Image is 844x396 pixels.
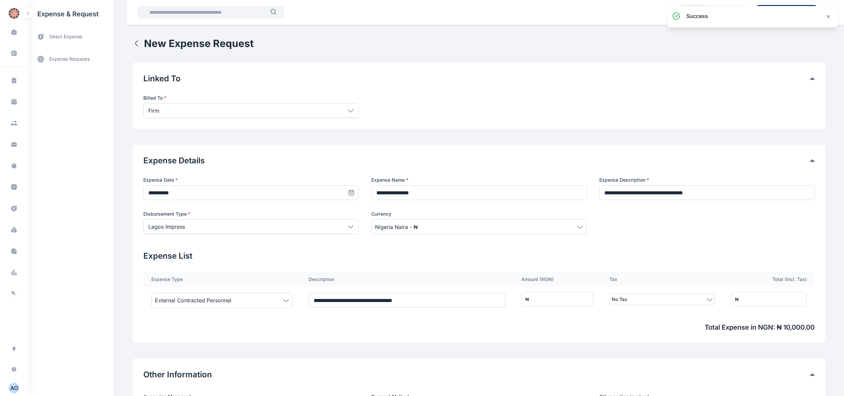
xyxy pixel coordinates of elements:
[601,272,723,287] th: Tax
[143,369,810,380] button: Other Information
[28,28,113,46] a: direct expense
[599,177,815,183] label: Expense Description
[143,369,815,380] div: Other Information
[143,73,815,84] div: Linked To
[371,177,587,183] label: Expense Name
[28,46,113,67] div: expense requests
[612,295,627,303] span: No Tax
[49,33,82,40] span: direct expense
[9,384,19,392] div: A O
[4,383,24,393] button: AO
[375,223,418,231] span: Nigeria Naira - ₦
[148,223,185,231] p: Lagos Impress
[143,95,359,101] label: Billed To
[143,323,815,332] span: Total Expense in NGN : ₦ 10,000.00
[143,272,301,287] th: Expense Type
[723,272,815,287] th: Total (Incl. Tax)
[143,155,815,166] div: Expense Details
[9,383,19,393] button: AO
[735,296,739,303] div: ₦
[155,296,231,304] span: External Contracted Personnel
[143,73,810,84] button: Linked To
[371,211,391,217] span: Currency
[148,107,159,115] p: Firm
[513,272,601,287] th: Amount ( NGN )
[143,211,359,217] label: Disbursement Type
[143,251,815,261] h2: Expense List
[144,37,254,49] h1: New Expense Request
[525,296,529,303] div: ₦
[143,177,359,183] label: Expense Date
[143,155,810,166] button: Expense Details
[28,51,113,67] a: expense requests
[686,12,708,20] h3: success
[301,272,513,287] th: Description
